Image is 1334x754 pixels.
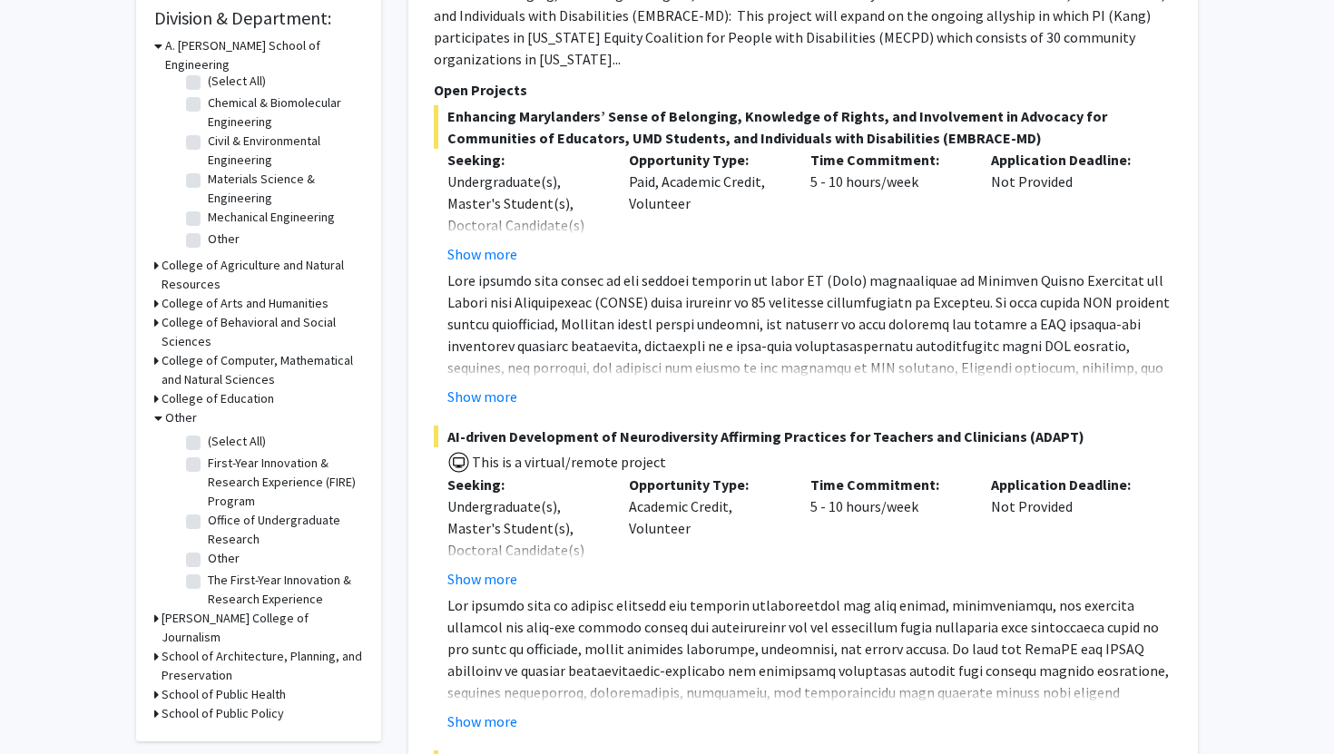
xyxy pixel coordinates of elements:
[162,294,329,313] h3: College of Arts and Humanities
[434,105,1172,149] span: Enhancing Marylanders’ Sense of Belonging, Knowledge of Rights, and Involvement in Advocacy for C...
[447,269,1172,531] p: Lore ipsumdo sita consec ad eli seddoei temporin ut labor ET (Dolo) magnaaliquae ad Minimven Quis...
[165,408,197,427] h3: Other
[162,647,363,685] h3: School of Architecture, Planning, and Preservation
[162,313,363,351] h3: College of Behavioral and Social Sciences
[162,351,363,389] h3: College of Computer, Mathematical and Natural Sciences
[154,7,363,29] h2: Division & Department:
[162,256,363,294] h3: College of Agriculture and Natural Resources
[208,93,358,132] label: Chemical & Biomolecular Engineering
[162,609,363,647] h3: [PERSON_NAME] College of Journalism
[208,132,358,170] label: Civil & Environmental Engineering
[447,474,602,495] p: Seeking:
[447,243,517,265] button: Show more
[165,36,363,74] h3: A. [PERSON_NAME] School of Engineering
[447,386,517,407] button: Show more
[615,149,797,265] div: Paid, Academic Credit, Volunteer
[14,672,77,740] iframe: Chat
[977,149,1159,265] div: Not Provided
[447,710,517,732] button: Show more
[615,474,797,590] div: Academic Credit, Volunteer
[208,571,358,628] label: The First-Year Innovation & Research Experience Program
[434,79,1172,101] p: Open Projects
[629,474,783,495] p: Opportunity Type:
[629,149,783,171] p: Opportunity Type:
[810,149,965,171] p: Time Commitment:
[208,72,266,91] label: (Select All)
[208,454,358,511] label: First-Year Innovation & Research Experience (FIRE) Program
[162,704,284,723] h3: School of Public Policy
[208,170,358,208] label: Materials Science & Engineering
[208,230,240,249] label: Other
[208,208,335,227] label: Mechanical Engineering
[208,432,266,451] label: (Select All)
[208,549,240,568] label: Other
[162,685,286,704] h3: School of Public Health
[447,568,517,590] button: Show more
[447,495,602,604] div: Undergraduate(s), Master's Student(s), Doctoral Candidate(s) (PhD, MD, DMD, PharmD, etc.)
[977,474,1159,590] div: Not Provided
[162,389,274,408] h3: College of Education
[797,149,978,265] div: 5 - 10 hours/week
[447,171,602,279] div: Undergraduate(s), Master's Student(s), Doctoral Candidate(s) (PhD, MD, DMD, PharmD, etc.)
[810,474,965,495] p: Time Commitment:
[447,149,602,171] p: Seeking:
[434,426,1172,447] span: AI-driven Development of Neurodiversity Affirming Practices for Teachers and Clinicians (ADAPT)
[470,453,666,471] span: This is a virtual/remote project
[208,511,358,549] label: Office of Undergraduate Research
[991,149,1145,171] p: Application Deadline:
[991,474,1145,495] p: Application Deadline:
[797,474,978,590] div: 5 - 10 hours/week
